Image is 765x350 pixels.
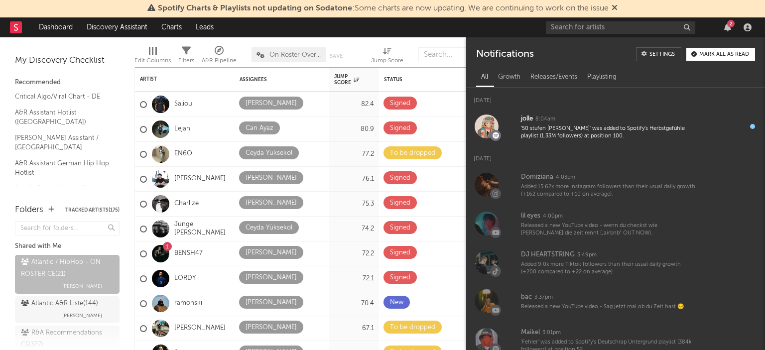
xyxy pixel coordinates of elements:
[543,213,563,220] div: 4:00pm
[466,107,765,146] a: jolle8:04am'50 stufen [PERSON_NAME]' was added to Spotify's Herbstgefühle playlist (1.33M followe...
[699,52,749,57] div: Mark all as read
[154,17,189,37] a: Charts
[334,148,374,160] div: 77.2
[466,88,765,107] div: [DATE]
[334,298,374,310] div: 70.4
[246,297,297,309] div: [PERSON_NAME]
[466,165,765,204] a: Domiziana4:03pmAdded 15.62x more Instagram followers than their usual daily growth (+162 compared...
[189,17,221,37] a: Leads
[521,183,696,199] div: Added 15.62x more Instagram followers than their usual daily growth (+162 compared to +10 on aver...
[246,172,297,184] div: [PERSON_NAME]
[174,175,226,183] a: [PERSON_NAME]
[521,210,540,222] div: lil eyes
[246,197,297,209] div: [PERSON_NAME]
[15,55,120,67] div: My Discovery Checklist
[476,47,533,61] div: Notifications
[240,77,309,83] div: Assignees
[134,55,171,67] div: Edit Columns
[521,125,696,140] div: '50 stufen [PERSON_NAME]' was added to Spotify's Herbstgefühle playlist (1.33M followers) at posi...
[334,173,374,185] div: 76.1
[334,123,374,135] div: 80.9
[466,282,765,321] a: bac3:37pmReleased a new YouTube video - Sag jetzt mal ob du Zeit hast 😔.
[334,273,374,285] div: 72.1
[521,171,553,183] div: Domiziana
[269,52,321,58] span: On Roster Overview
[178,55,194,67] div: Filters
[493,69,525,86] div: Growth
[390,222,410,234] div: Signed
[134,42,171,71] div: Edit Columns
[334,223,374,235] div: 74.2
[15,240,120,252] div: Shared with Me
[390,147,435,159] div: To be dropped
[174,200,199,208] a: Charlize
[174,249,203,258] a: BENSH47
[535,116,555,123] div: 8:04am
[15,221,120,235] input: Search for folders...
[246,322,297,334] div: [PERSON_NAME]
[636,47,681,61] a: Settings
[521,249,575,261] div: DJ HEARTSTRING
[246,272,297,284] div: [PERSON_NAME]
[418,47,493,62] input: Search...
[334,74,359,86] div: Jump Score
[577,251,597,259] div: 3:49pm
[174,299,202,308] a: ramonski
[525,69,582,86] div: Releases/Events
[80,17,154,37] a: Discovery Assistant
[334,323,374,335] div: 67.1
[649,52,675,57] div: Settings
[246,147,292,159] div: Ceyda Yüksekol
[174,221,230,237] a: Junge [PERSON_NAME]
[15,296,120,323] a: Atlantic A&R Liste(144)[PERSON_NAME]
[158,4,352,12] span: Spotify Charts & Playlists not updating on Sodatone
[174,125,190,133] a: Lejan
[178,42,194,71] div: Filters
[521,327,540,339] div: Maikel
[521,222,696,237] div: Released a new YouTube video - wenn du checkst wie [PERSON_NAME] die zeit rennt („airbnb“ OUT NOW).
[330,53,343,59] button: Save
[582,69,622,86] div: Playlisting
[390,98,410,110] div: Signed
[546,21,695,34] input: Search for artists
[466,146,765,165] div: [DATE]
[202,55,237,67] div: A&R Pipeline
[65,208,120,213] button: Tracked Artists(175)
[202,42,237,71] div: A&R Pipeline
[390,297,403,309] div: New
[334,198,374,210] div: 75.3
[15,158,110,178] a: A&R Assistant German Hip Hop Hotlist
[62,280,102,292] span: [PERSON_NAME]
[612,4,618,12] span: Dismiss
[21,256,111,280] div: Atlantic / HipHop - ON ROSTER CE ( 21 )
[21,298,98,310] div: Atlantic A&R Liste ( 144 )
[384,77,449,83] div: Status
[390,172,410,184] div: Signed
[686,48,755,61] button: Mark all as read
[246,122,273,134] div: Can Ayaz
[371,42,403,71] div: Jump Score
[15,183,110,204] a: Spotify Track Velocity Chart / DE
[15,107,110,127] a: A&R Assistant Hotlist ([GEOGRAPHIC_DATA])
[158,4,609,12] span: : Some charts are now updating. We are continuing to work on the issue
[727,20,735,27] div: 2
[521,291,532,303] div: bac
[174,324,226,333] a: [PERSON_NAME]
[390,247,410,259] div: Signed
[246,247,297,259] div: [PERSON_NAME]
[476,69,493,86] div: All
[15,132,110,153] a: [PERSON_NAME] Assistant / [GEOGRAPHIC_DATA]
[534,294,553,301] div: 3:37pm
[174,274,196,283] a: LORDY
[15,204,43,216] div: Folders
[174,150,192,158] a: EN6O
[246,222,292,234] div: Ceyda Yüksekol
[15,77,120,89] div: Recommended
[466,243,765,282] a: DJ HEARTSTRING3:49pmAdded 9.0x more Tiktok followers than their usual daily growth (+200 compared...
[334,99,374,111] div: 82.4
[542,329,561,337] div: 3:01pm
[371,55,403,67] div: Jump Score
[390,322,435,334] div: To be dropped
[466,204,765,243] a: lil eyes4:00pmReleased a new YouTube video - wenn du checkst wie [PERSON_NAME] die zeit rennt („a...
[521,113,533,125] div: jolle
